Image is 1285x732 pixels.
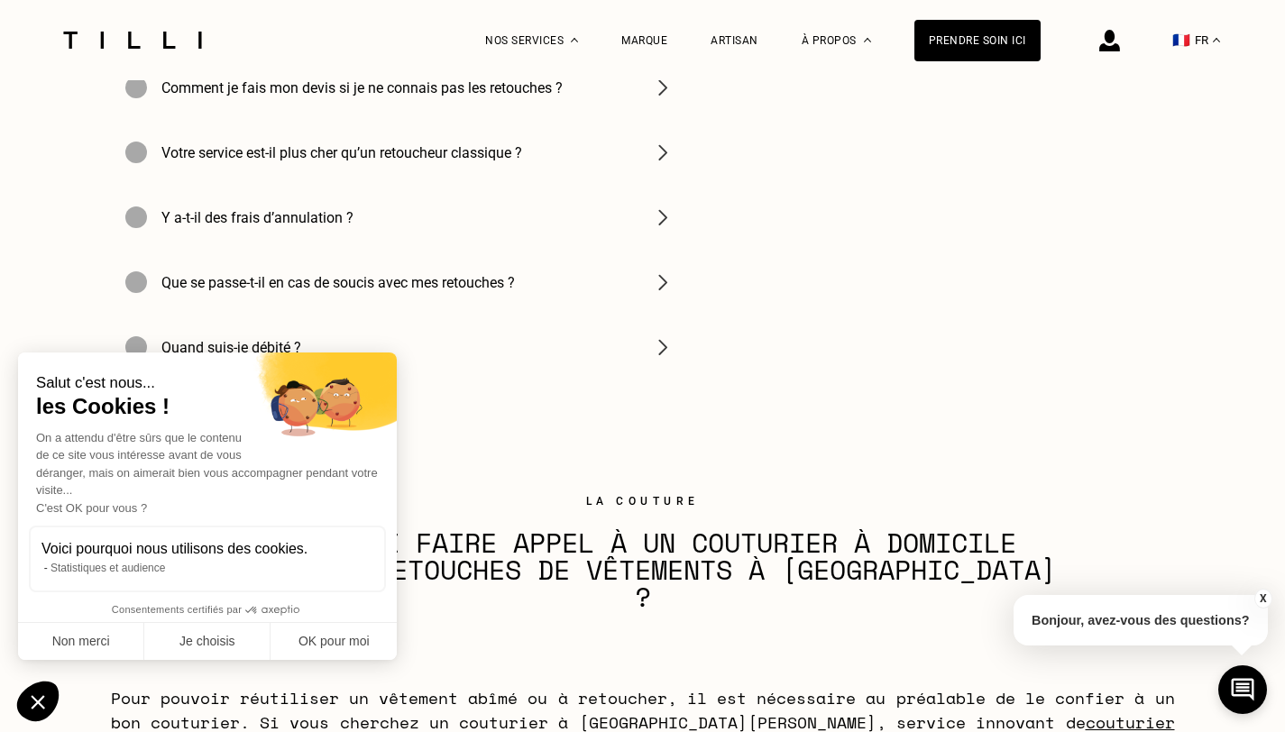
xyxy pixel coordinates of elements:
[1253,589,1271,608] button: X
[270,522,1016,563] span: Pourquoi faire appel à un couturier à domicile
[161,209,353,226] h4: Y a-t-il des frais d’annulation ?
[621,34,667,47] a: Marque
[711,34,758,47] a: Artisan
[571,38,578,42] img: Menu déroulant
[1099,30,1120,51] img: icône connexion
[864,38,871,42] img: Menu déroulant à propos
[586,488,700,515] div: La couture
[652,77,674,98] img: chevron
[652,336,674,358] img: chevron
[652,206,674,228] img: chevron
[914,20,1041,61] a: Prendre soin ici
[1172,32,1190,49] span: 🇫🇷
[161,144,522,161] h4: Votre service est-il plus cher qu’un retoucheur classique ?
[229,549,1073,617] span: pour vos retouches de vêtements à [GEOGRAPHIC_DATA] ?
[652,271,674,293] img: chevron
[161,274,515,291] h4: Que se passe-t-il en cas de soucis avec mes retouches ?
[1213,38,1220,42] img: menu déroulant
[161,79,563,96] h4: Comment je fais mon devis si je ne connais pas les retouches ?
[161,339,301,356] h4: Quand suis-je débité ?
[652,142,674,163] img: chevron
[57,32,208,49] img: Logo du service de couturière Tilli
[1014,595,1268,645] p: Bonjour, avez-vous des questions?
